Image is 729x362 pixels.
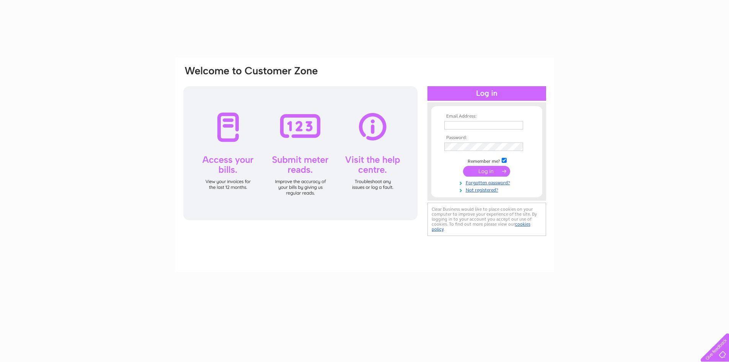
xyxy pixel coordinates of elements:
[442,157,531,164] td: Remember me?
[444,186,531,193] a: Not registered?
[444,179,531,186] a: Forgotten password?
[432,221,530,232] a: cookies policy
[427,203,546,236] div: Clear Business would like to place cookies on your computer to improve your experience of the sit...
[463,166,510,177] input: Submit
[442,114,531,119] th: Email Address:
[442,135,531,141] th: Password:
